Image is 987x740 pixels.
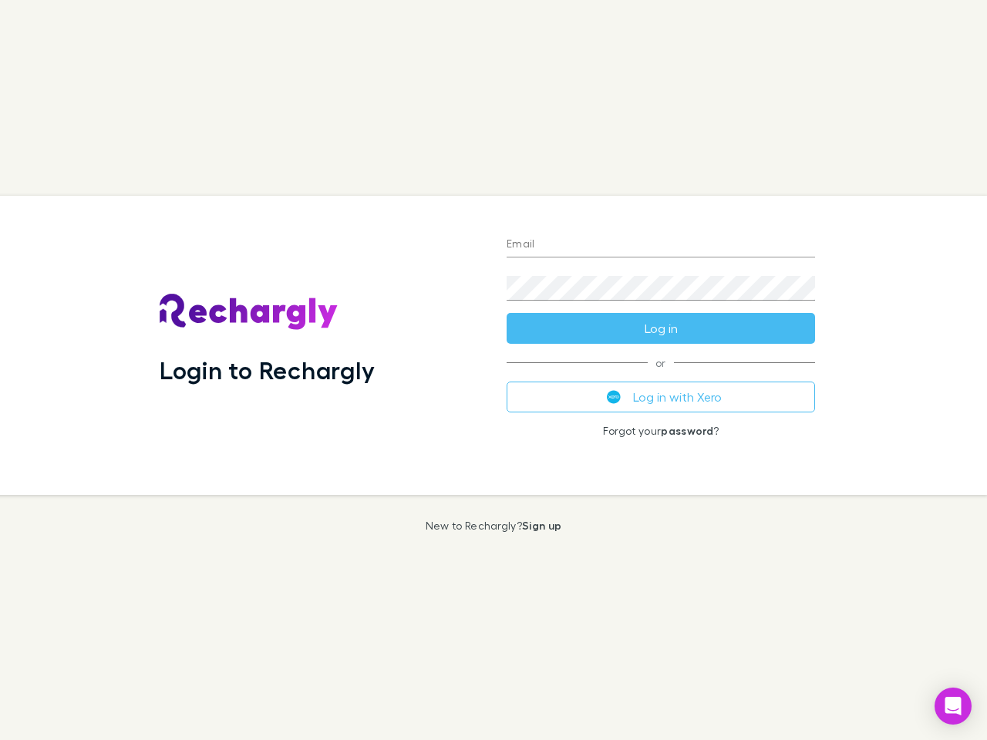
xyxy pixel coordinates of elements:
button: Log in [507,313,815,344]
a: Sign up [522,519,561,532]
a: password [661,424,713,437]
div: Open Intercom Messenger [935,688,972,725]
span: or [507,362,815,363]
p: New to Rechargly? [426,520,562,532]
img: Rechargly's Logo [160,294,339,331]
p: Forgot your ? [507,425,815,437]
h1: Login to Rechargly [160,355,375,385]
img: Xero's logo [607,390,621,404]
button: Log in with Xero [507,382,815,412]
